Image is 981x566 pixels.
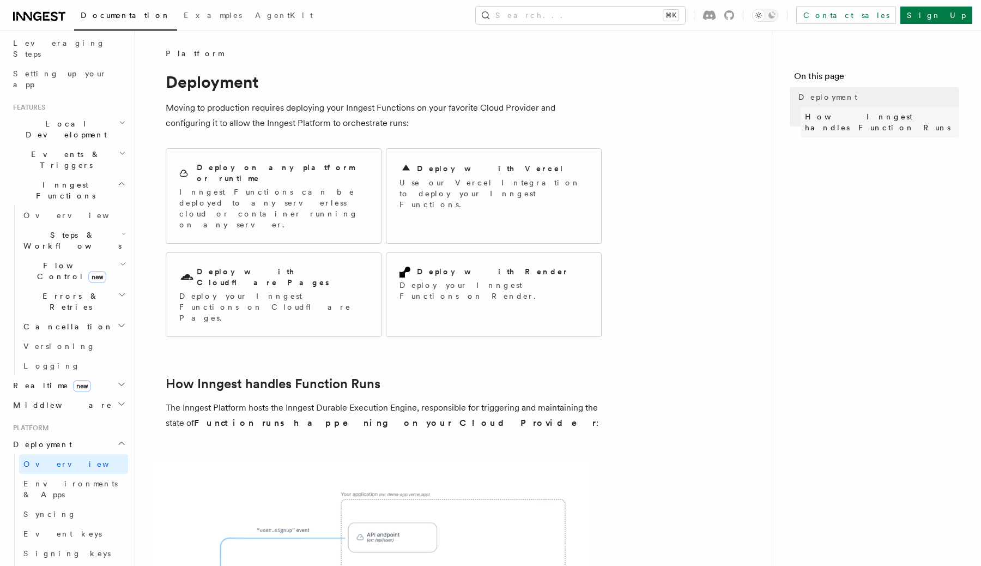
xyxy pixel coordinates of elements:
span: Event keys [23,529,102,538]
button: Cancellation [19,317,128,336]
span: Setting up your app [13,69,107,89]
span: Examples [184,11,242,20]
button: Local Development [9,114,128,144]
span: Steps & Workflows [19,230,122,251]
button: Events & Triggers [9,144,128,175]
button: Errors & Retries [19,286,128,317]
p: Deploy your Inngest Functions on Render. [399,280,588,302]
a: Deploy with VercelUse our Vercel Integration to deploy your Inngest Functions. [386,148,602,244]
span: Local Development [9,118,119,140]
button: Steps & Workflows [19,225,128,256]
h2: Deploy with Vercel [417,163,564,174]
h2: Deploy with Render [417,266,569,277]
span: Versioning [23,342,95,351]
span: Deployment [798,92,857,103]
button: Middleware [9,395,128,415]
span: Platform [9,424,49,432]
svg: Cloudflare [179,270,195,285]
span: Documentation [81,11,171,20]
span: Overview [23,460,136,468]
a: Setting up your app [9,64,128,94]
a: How Inngest handles Function Runs [166,376,380,392]
a: Deploy with RenderDeploy your Inngest Functions on Render. [386,252,602,337]
a: Examples [177,3,249,29]
a: Deployment [794,87,959,107]
a: Sign Up [900,7,972,24]
h2: Deploy with Cloudflare Pages [197,266,368,288]
h2: Deploy on any platform or runtime [197,162,368,184]
a: Event keys [19,524,128,544]
a: Deploy on any platform or runtimeInngest Functions can be deployed to any serverless cloud or con... [166,148,381,244]
span: Platform [166,48,223,59]
a: Contact sales [796,7,896,24]
span: Syncing [23,510,76,519]
kbd: ⌘K [663,10,679,21]
a: Versioning [19,336,128,356]
span: Inngest Functions [9,179,118,201]
a: Deploy with Cloudflare PagesDeploy your Inngest Functions on Cloudflare Pages. [166,252,381,337]
p: Inngest Functions can be deployed to any serverless cloud or container running on any server. [179,186,368,230]
span: Events & Triggers [9,149,119,171]
span: Realtime [9,380,91,391]
a: Environments & Apps [19,474,128,504]
span: AgentKit [255,11,313,20]
span: Leveraging Steps [13,39,105,58]
a: AgentKit [249,3,319,29]
h1: Deployment [166,72,602,92]
button: Inngest Functions [9,175,128,206]
button: Deployment [9,435,128,454]
span: Features [9,103,45,112]
a: Signing keys [19,544,128,563]
a: Leveraging Steps [9,33,128,64]
p: The Inngest Platform hosts the Inngest Durable Execution Engine, responsible for triggering and m... [166,400,602,431]
span: Environments & Apps [23,479,118,499]
a: Overview [19,206,128,225]
button: Flow Controlnew [19,256,128,286]
p: Use our Vercel Integration to deploy your Inngest Functions. [399,177,588,210]
span: Errors & Retries [19,291,118,312]
span: new [73,380,91,392]
span: Logging [23,362,80,370]
button: Realtimenew [9,376,128,395]
span: Deployment [9,439,72,450]
span: Middleware [9,400,112,411]
span: Signing keys [23,549,111,558]
span: How Inngest handles Function Runs [805,111,959,133]
strong: Function runs happening on your Cloud Provider [194,418,596,428]
span: new [88,271,106,283]
button: Toggle dark mode [752,9,778,22]
a: Documentation [74,3,177,31]
span: Flow Control [19,260,120,282]
a: Logging [19,356,128,376]
span: Overview [23,211,136,220]
h4: On this page [794,70,959,87]
span: Cancellation [19,321,113,332]
a: Syncing [19,504,128,524]
p: Moving to production requires deploying your Inngest Functions on your favorite Cloud Provider an... [166,100,602,131]
div: Inngest Functions [9,206,128,376]
p: Deploy your Inngest Functions on Cloudflare Pages. [179,291,368,323]
a: How Inngest handles Function Runs [801,107,959,137]
a: Overview [19,454,128,474]
button: Search...⌘K [476,7,685,24]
